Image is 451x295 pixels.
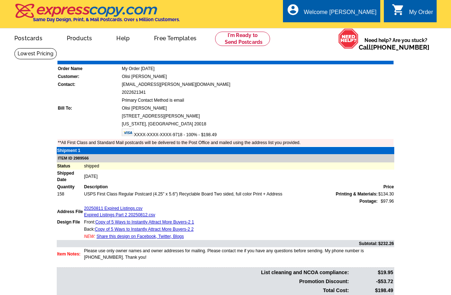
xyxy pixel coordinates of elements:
td: Olisi [PERSON_NAME] [121,105,394,112]
div: Welcome [PERSON_NAME] [304,9,376,19]
td: $232.26 [378,240,394,247]
td: Quantity [57,183,84,190]
td: USPS First Class Regular Postcard (4.25" x 5.6") Recyclable Board Two sided, full color Print + A... [84,190,378,198]
span: Call [359,43,429,51]
i: account_circle [287,3,299,16]
td: -$53.72 [350,277,394,286]
td: Total Cost: [57,286,349,295]
td: Price [378,183,394,190]
a: Help [105,29,141,46]
td: XXXX-XXXX-XXXX-9718 - 100% - $198.49 [121,128,394,138]
td: $198.49 [350,286,394,295]
span: Printing & Materials: [336,191,378,197]
td: Contact: [57,81,121,88]
a: Free Templates [143,29,208,46]
td: Olisi [PERSON_NAME] [121,73,394,80]
td: $97.96 [378,198,394,205]
td: Shipment 1 [57,147,84,154]
td: Shipped Date [57,170,84,183]
img: help [338,28,359,49]
font: Item Notes: [57,252,80,257]
td: Bill To: [57,105,121,112]
a: Products [55,29,104,46]
td: [STREET_ADDRESS][PERSON_NAME] [121,112,394,120]
img: visa.gif [122,129,134,136]
td: 2022621341 [121,89,394,96]
td: Primary Contact Method is email [121,97,394,104]
td: List cleaning and NCOA compliance: [57,268,349,277]
td: **All First Class and Standard Mail postcards will be delivered to the Post Office and mailed usi... [57,139,394,146]
td: Subtotal: [57,240,378,247]
td: [DATE] [84,170,394,183]
a: shopping_cart My Order [392,8,433,17]
a: 20250811 Expired Listings.csv [84,206,143,211]
td: Description [84,183,378,190]
h4: Same Day Design, Print, & Mail Postcards. Over 1 Million Customers. [33,17,180,22]
div: My Order [409,9,433,19]
a: Copy of 5 Ways to Instantly Attract More Buyers-2 2 [95,227,194,232]
td: Front: [84,218,378,226]
td: Back: [84,226,378,233]
td: My Order [DATE] [121,65,394,72]
td: Customer: [57,73,121,80]
a: [PHONE_NUMBER] [371,43,429,51]
a: Postcards [3,29,54,46]
td: [EMAIL_ADDRESS][PERSON_NAME][DOMAIN_NAME] [121,81,394,88]
a: Copy of 5 Ways to Instantly Attract More Buyers-2 1 [95,220,194,225]
span: Need help? Are you stuck? [359,37,433,51]
strong: Postage: [359,199,378,204]
td: Design File [57,218,84,226]
a: Expired Listings Part 2 20250812.csv [84,212,155,217]
td: Promotion Discount: [57,277,349,286]
td: Status [57,162,84,170]
td: Order Name [57,65,121,72]
td: $19.95 [350,268,394,277]
td: Address File [57,205,84,218]
td: $134.30 [378,190,394,198]
td: [US_STATE], [GEOGRAPHIC_DATA] 20018 [121,120,394,128]
td: 158 [57,190,84,198]
td: Please use only owner names and owner addresses for mailing. Please contact me if you have any qu... [84,247,378,261]
a: Same Day Design, Print, & Mail Postcards. Over 1 Million Customers. [14,9,180,22]
a: Share this design on Facebook, Twitter, Blogs [97,234,184,239]
td: ITEM ID 2989566 [57,154,394,162]
i: shopping_cart [392,3,405,16]
span: NEW: [84,234,95,239]
td: shipped [84,162,394,170]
